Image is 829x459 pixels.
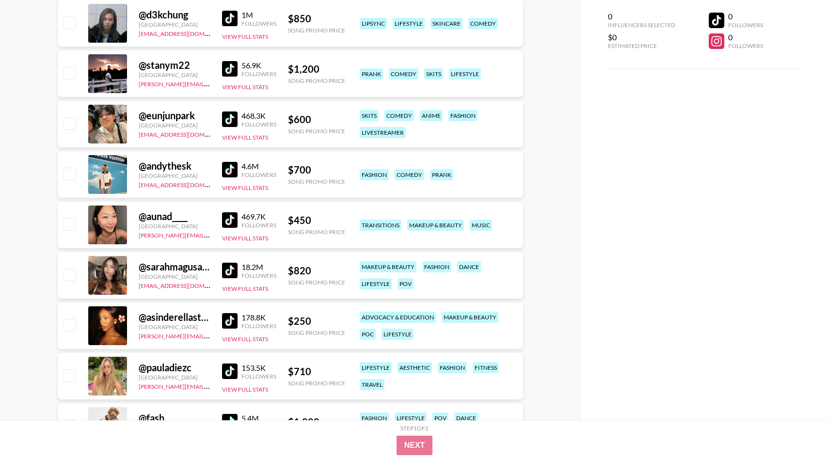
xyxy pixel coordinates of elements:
div: fashion [422,261,451,272]
div: $ 450 [288,214,345,226]
div: lifestyle [449,68,481,79]
div: makeup & beauty [360,261,416,272]
div: [GEOGRAPHIC_DATA] [139,21,210,28]
div: pov [432,412,448,424]
div: $0 [608,32,675,42]
div: Song Promo Price [288,228,345,236]
div: lipsync [360,18,387,29]
a: [PERSON_NAME][EMAIL_ADDRESS][DOMAIN_NAME] [139,381,282,390]
div: [GEOGRAPHIC_DATA] [139,273,210,280]
div: $ 700 [288,164,345,176]
div: Followers [241,20,276,27]
a: [PERSON_NAME][EMAIL_ADDRESS][DOMAIN_NAME] [139,79,282,88]
div: [GEOGRAPHIC_DATA] [139,71,210,79]
div: Song Promo Price [288,27,345,34]
div: comedy [395,169,424,180]
div: @ pauladiezc [139,362,210,374]
div: music [470,220,492,231]
div: @ stanym22 [139,59,210,71]
div: @ asinderellastory [139,311,210,323]
div: Followers [241,70,276,78]
div: livestreamer [360,127,406,138]
div: aesthetic [398,362,432,373]
a: [EMAIL_ADDRESS][DOMAIN_NAME] [139,280,236,289]
div: fashion [448,110,478,121]
div: 18.2M [241,262,276,272]
div: Followers [241,272,276,279]
div: lifestyle [382,329,414,340]
div: Followers [728,21,763,29]
a: [EMAIL_ADDRESS][DOMAIN_NAME] [139,129,236,138]
div: lifestyle [393,18,425,29]
div: Song Promo Price [288,77,345,84]
div: fashion [438,362,467,373]
button: View Full Stats [222,184,268,191]
button: Next [397,436,433,455]
div: 0 [728,12,763,21]
div: makeup & beauty [442,312,498,323]
div: lifestyle [395,412,427,424]
div: @ sarahmagusara [139,261,210,273]
div: @ eunjunpark [139,110,210,122]
div: Step 1 of 2 [400,425,429,432]
div: skits [424,68,443,79]
div: 4.6M [241,161,276,171]
button: View Full Stats [222,335,268,343]
div: dance [457,261,481,272]
div: [GEOGRAPHIC_DATA] [139,323,210,331]
img: TikTok [222,162,238,177]
img: TikTok [222,364,238,379]
div: @ aunad____ [139,210,210,222]
div: prank [430,169,453,180]
div: 1M [241,10,276,20]
button: View Full Stats [222,33,268,40]
div: comedy [384,110,414,121]
div: Song Promo Price [288,178,345,185]
img: TikTok [222,11,238,26]
div: 0 [608,12,675,21]
div: transitions [360,220,401,231]
div: Followers [241,222,276,229]
div: 153.5K [241,363,276,373]
div: $ 1,000 [288,416,345,428]
div: [GEOGRAPHIC_DATA] [139,374,210,381]
div: $ 850 [288,13,345,25]
button: View Full Stats [222,235,268,242]
a: [EMAIL_ADDRESS][DOMAIN_NAME] [139,28,236,37]
button: View Full Stats [222,386,268,393]
a: [PERSON_NAME][EMAIL_ADDRESS][DOMAIN_NAME] [139,331,282,340]
div: @ fash [139,412,210,424]
div: Followers [241,121,276,128]
a: [EMAIL_ADDRESS][DOMAIN_NAME] [139,179,236,189]
div: 5.4M [241,413,276,423]
div: Song Promo Price [288,329,345,336]
div: 56.9K [241,61,276,70]
div: travel [360,379,384,390]
div: prank [360,68,383,79]
div: poc [360,329,376,340]
div: Followers [241,373,276,380]
div: fashion [360,169,389,180]
img: TikTok [222,111,238,127]
div: skincare [430,18,462,29]
div: comedy [468,18,498,29]
button: View Full Stats [222,285,268,292]
div: dance [454,412,478,424]
div: skits [360,110,379,121]
div: [GEOGRAPHIC_DATA] [139,222,210,230]
div: Followers [241,322,276,330]
div: Song Promo Price [288,127,345,135]
img: TikTok [222,61,238,77]
button: View Full Stats [222,83,268,91]
img: TikTok [222,212,238,228]
div: Followers [728,42,763,49]
div: Estimated Price [608,42,675,49]
div: $ 250 [288,315,345,327]
div: 469.7K [241,212,276,222]
div: 468.3K [241,111,276,121]
a: [PERSON_NAME][EMAIL_ADDRESS][PERSON_NAME][PERSON_NAME][DOMAIN_NAME] [139,230,374,239]
div: Song Promo Price [288,380,345,387]
div: 0 [728,32,763,42]
div: fitness [473,362,499,373]
div: $ 820 [288,265,345,277]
